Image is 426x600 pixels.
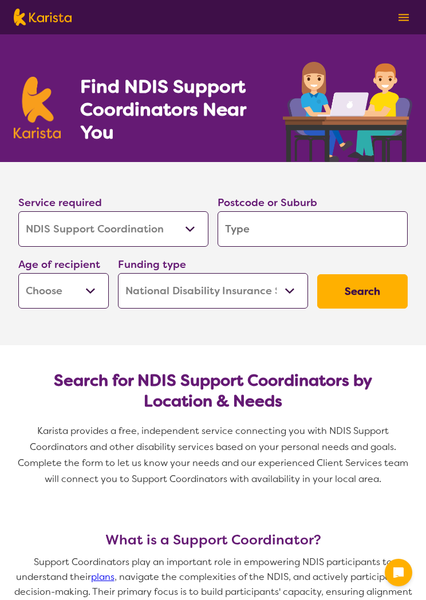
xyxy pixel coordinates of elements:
[399,14,409,21] img: menu
[218,196,317,210] label: Postcode or Suburb
[80,75,278,144] h1: Find NDIS Support Coordinators Near You
[283,62,412,162] img: support-coordination
[218,211,408,247] input: Type
[14,77,61,139] img: Karista logo
[18,425,411,485] span: Karista provides a free, independent service connecting you with NDIS Support Coordinators and ot...
[14,532,412,548] h3: What is a Support Coordinator?
[18,258,100,271] label: Age of recipient
[91,571,115,583] a: plans
[18,196,102,210] label: Service required
[118,258,186,271] label: Funding type
[14,9,72,26] img: Karista logo
[317,274,408,309] button: Search
[27,370,399,412] h2: Search for NDIS Support Coordinators by Location & Needs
